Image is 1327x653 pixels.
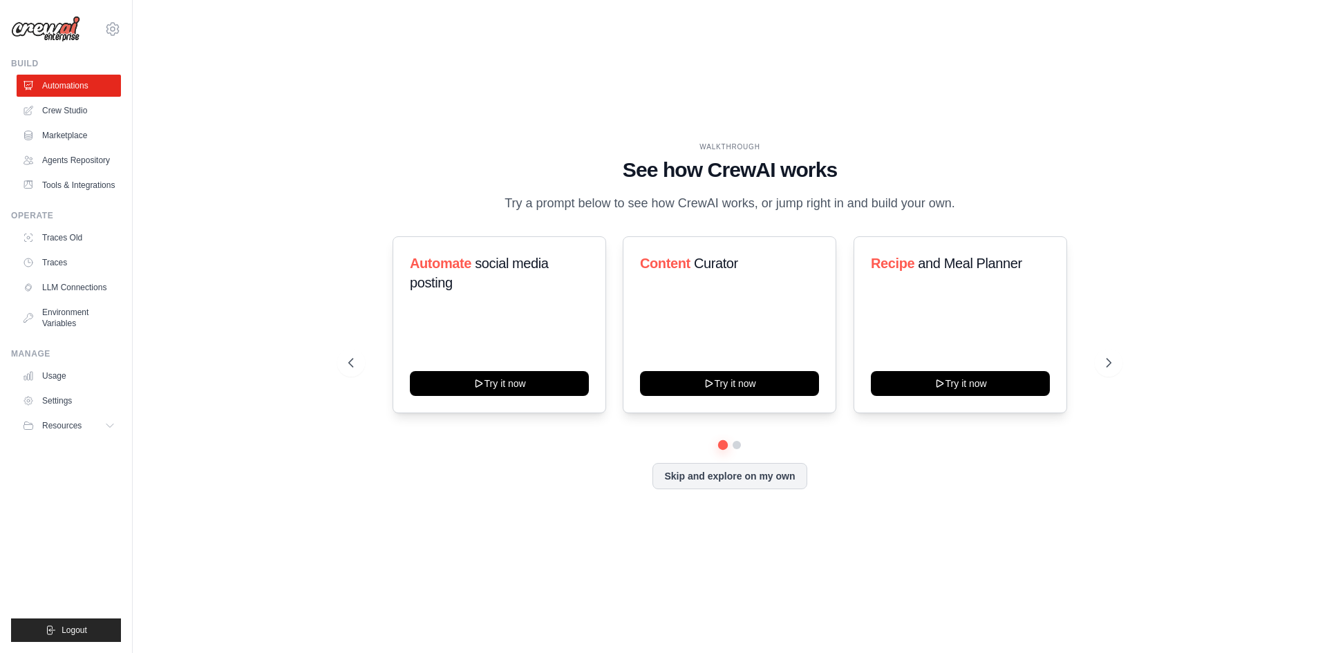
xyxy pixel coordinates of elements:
[11,348,121,359] div: Manage
[410,256,471,271] span: Automate
[17,124,121,146] a: Marketplace
[17,365,121,387] a: Usage
[62,625,87,636] span: Logout
[871,256,914,271] span: Recipe
[498,193,962,214] p: Try a prompt below to see how CrewAI works, or jump right in and build your own.
[640,256,690,271] span: Content
[694,256,738,271] span: Curator
[11,58,121,69] div: Build
[17,149,121,171] a: Agents Repository
[348,158,1111,182] h1: See how CrewAI works
[17,75,121,97] a: Automations
[17,227,121,249] a: Traces Old
[17,415,121,437] button: Resources
[17,252,121,274] a: Traces
[11,210,121,221] div: Operate
[17,390,121,412] a: Settings
[918,256,1022,271] span: and Meal Planner
[652,463,807,489] button: Skip and explore on my own
[11,618,121,642] button: Logout
[348,142,1111,152] div: WALKTHROUGH
[871,371,1050,396] button: Try it now
[11,16,80,42] img: Logo
[42,420,82,431] span: Resources
[17,276,121,299] a: LLM Connections
[410,371,589,396] button: Try it now
[640,371,819,396] button: Try it now
[17,100,121,122] a: Crew Studio
[17,301,121,334] a: Environment Variables
[17,174,121,196] a: Tools & Integrations
[410,256,549,290] span: social media posting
